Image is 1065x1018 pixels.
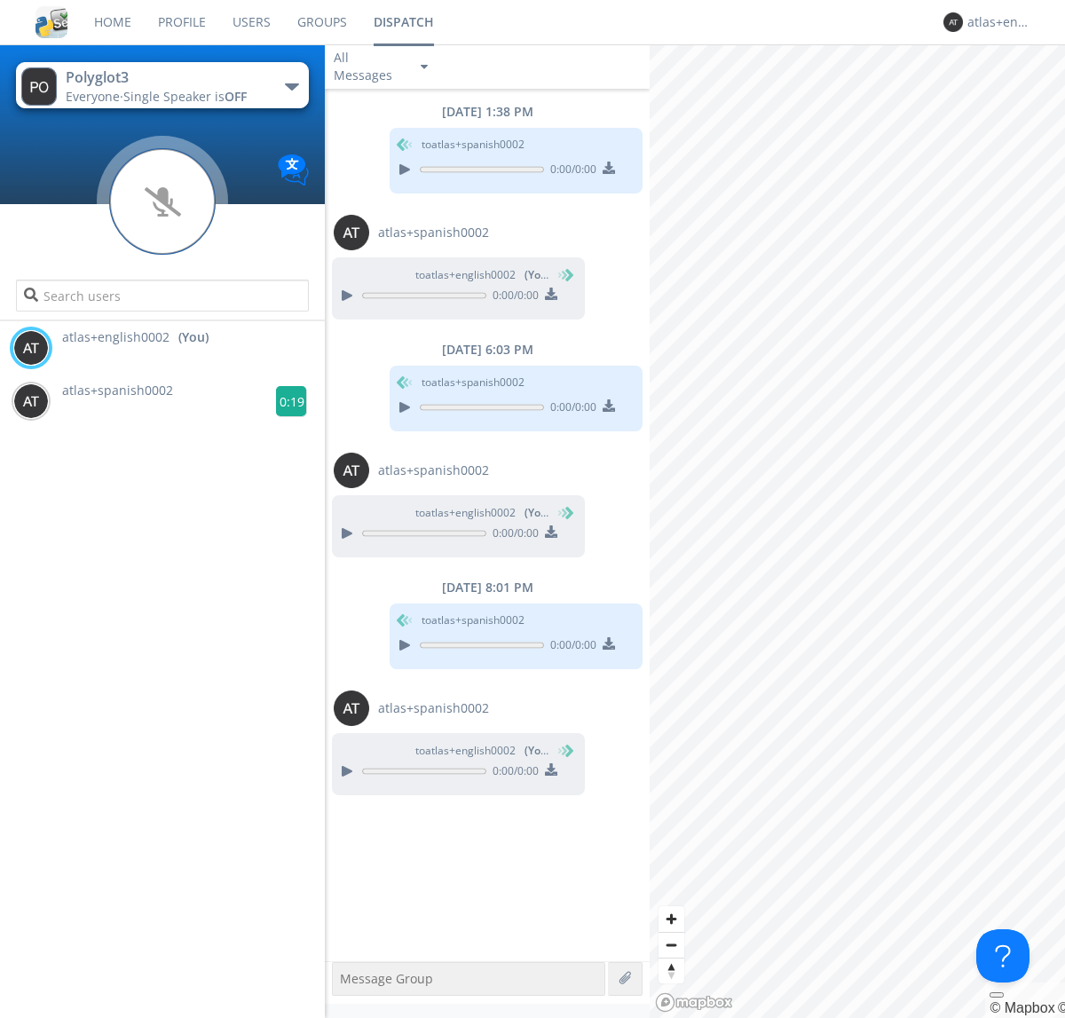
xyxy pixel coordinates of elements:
[325,103,650,121] div: [DATE] 1:38 PM
[13,330,49,366] img: 373638.png
[603,399,615,412] img: download media button
[655,992,733,1013] a: Mapbox logo
[16,280,308,312] input: Search users
[421,65,428,69] img: caret-down-sm.svg
[525,743,551,758] span: (You)
[21,67,57,106] img: 373638.png
[422,612,525,628] span: to atlas+spanish0002
[415,505,548,521] span: to atlas+english0002
[486,525,539,545] span: 0:00 / 0:00
[422,375,525,391] span: to atlas+spanish0002
[976,929,1029,982] iframe: Toggle Customer Support
[62,328,170,346] span: atlas+english0002
[659,958,684,983] button: Reset bearing to north
[325,341,650,359] div: [DATE] 6:03 PM
[62,382,173,399] span: atlas+spanish0002
[415,743,548,759] span: to atlas+english0002
[544,162,596,181] span: 0:00 / 0:00
[334,215,369,250] img: 373638.png
[278,154,309,185] img: Translation enabled
[603,637,615,650] img: download media button
[603,162,615,174] img: download media button
[334,691,369,726] img: 373638.png
[66,67,265,88] div: Polyglot3
[525,267,551,282] span: (You)
[545,763,557,776] img: download media button
[544,399,596,419] span: 0:00 / 0:00
[659,906,684,932] button: Zoom in
[334,49,405,84] div: All Messages
[659,933,684,958] span: Zoom out
[486,288,539,307] span: 0:00 / 0:00
[378,462,489,479] span: atlas+spanish0002
[422,137,525,153] span: to atlas+spanish0002
[178,328,209,346] div: (You)
[334,453,369,488] img: 373638.png
[225,88,247,105] span: OFF
[967,13,1034,31] div: atlas+english0002
[415,267,548,283] span: to atlas+english0002
[123,88,247,105] span: Single Speaker is
[943,12,963,32] img: 373638.png
[325,579,650,596] div: [DATE] 8:01 PM
[990,1000,1054,1015] a: Mapbox
[545,525,557,538] img: download media button
[35,6,67,38] img: cddb5a64eb264b2086981ab96f4c1ba7
[545,288,557,300] img: download media button
[378,224,489,241] span: atlas+spanish0002
[13,383,49,419] img: 373638.png
[659,959,684,983] span: Reset bearing to north
[990,992,1004,998] button: Toggle attribution
[659,932,684,958] button: Zoom out
[66,88,265,106] div: Everyone ·
[486,763,539,783] span: 0:00 / 0:00
[544,637,596,657] span: 0:00 / 0:00
[525,505,551,520] span: (You)
[378,699,489,717] span: atlas+spanish0002
[16,62,308,108] button: Polyglot3Everyone·Single Speaker isOFF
